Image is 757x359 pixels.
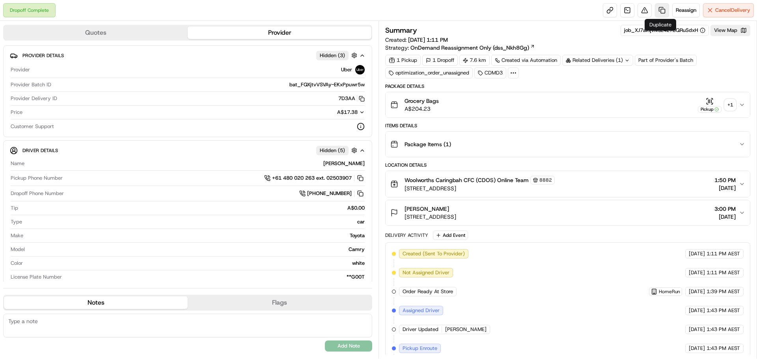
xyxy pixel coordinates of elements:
span: API Documentation [75,114,127,122]
div: 1 Pickup [385,55,421,66]
span: Created (Sent To Provider) [403,250,465,257]
div: Location Details [385,162,750,168]
div: Items Details [385,123,750,129]
div: white [26,260,365,267]
span: Driver Updated [403,326,438,333]
span: Cancel Delivery [715,7,750,14]
img: Nash [8,8,24,24]
span: Make [11,232,23,239]
button: Quotes [4,26,188,39]
span: [DATE] 1:11 PM [408,36,448,43]
button: Notes [4,296,188,309]
span: Package Items ( 1 ) [405,140,451,148]
button: Hidden (3) [316,50,359,60]
span: Tip [11,205,18,212]
div: optimization_order_unassigned [385,67,473,78]
div: [PERSON_NAME] [28,160,365,167]
button: Woolworths Caringbah CFC (CDOS) Online Team8882[STREET_ADDRESS]1:50 PM[DATE] [386,171,750,197]
h3: Summary [385,27,417,34]
span: Model [11,246,25,253]
button: Hidden (5) [316,145,359,155]
button: job_XJ7avJjvMsZ4Z7bQRuSdxH [624,27,705,34]
span: Woolworths Caringbah CFC (CDOS) Online Team [405,176,529,184]
a: +61 480 020 263 ext. 02503907 [264,174,365,182]
div: Toyota [26,232,365,239]
span: Color [11,260,23,267]
span: Price [11,109,22,116]
span: Reassign [676,7,696,14]
div: Start new chat [27,75,129,83]
div: 📗 [8,115,14,121]
div: Duplicate [645,19,676,31]
span: 3:00 PM [714,205,736,213]
div: CDMD3 [474,67,506,78]
div: Related Deliveries (1) [562,55,633,66]
button: 7D3AA [338,95,365,102]
button: View Map [710,25,750,36]
div: Pickup [698,106,722,113]
button: [PERSON_NAME][STREET_ADDRESS]3:00 PM[DATE] [386,200,750,225]
div: Package Details [385,83,750,89]
p: Welcome 👋 [8,32,144,44]
button: Provider DetailsHidden (3) [10,49,365,62]
span: Dropoff Phone Number [11,190,64,197]
span: [PERSON_NAME] [405,205,449,213]
button: Grocery BagsA$204.23Pickup+1 [386,92,750,117]
span: [STREET_ADDRESS] [405,184,555,192]
span: Provider [11,66,30,73]
span: 1:43 PM AEST [707,345,740,352]
img: uber-new-logo.jpeg [355,65,365,74]
button: Flags [188,296,371,309]
div: 💻 [67,115,73,121]
div: 1 Dropoff [422,55,458,66]
div: Delivery Activity [385,232,428,238]
span: Hidden ( 5 ) [320,147,345,154]
button: Pickup+1 [698,97,736,113]
span: [PHONE_NUMBER] [307,190,352,197]
span: 1:50 PM [714,176,736,184]
span: Uber [341,66,352,73]
a: Powered byPylon [56,133,95,140]
span: 1:11 PM AEST [707,250,740,257]
div: + 1 [725,99,736,110]
a: OnDemand Reassignment Only (dss_Nkh8Gg) [410,44,535,52]
div: We're available if you need us! [27,83,100,89]
span: Assigned Driver [403,307,440,314]
div: Camry [28,246,365,253]
span: A$204.23 [405,105,439,113]
span: [DATE] [689,307,705,314]
a: [PHONE_NUMBER] [299,189,365,198]
button: Pickup [698,97,722,113]
a: Created via Automation [491,55,561,66]
span: Provider Delivery ID [11,95,57,102]
span: Hidden ( 3 ) [320,52,345,59]
button: Provider [188,26,371,39]
span: 8882 [539,177,552,183]
div: A$0.00 [21,205,365,212]
span: Pickup Enroute [403,345,437,352]
span: Provider Details [22,52,64,59]
button: Add Event [433,231,468,240]
span: License Plate Number [11,273,62,281]
span: A$17.38 [337,109,358,115]
span: Type [11,218,22,225]
span: [DATE] [689,269,705,276]
span: Pickup Phone Number [11,175,63,182]
span: 1:43 PM AEST [707,307,740,314]
span: 1:11 PM AEST [707,269,740,276]
span: [DATE] [689,326,705,333]
span: Knowledge Base [16,114,60,122]
span: Not Assigned Driver [403,269,449,276]
span: [STREET_ADDRESS] [405,213,456,221]
button: Driver DetailsHidden (5) [10,144,365,157]
span: [DATE] [714,184,736,192]
span: Order Ready At Store [403,288,453,295]
span: Driver Details [22,147,58,154]
span: +61 480 020 263 ext. 02503907 [272,175,352,182]
button: CancelDelivery [703,3,754,17]
span: Name [11,160,24,167]
img: 1736555255976-a54dd68f-1ca7-489b-9aae-adbdc363a1c4 [8,75,22,89]
span: [DATE] [689,250,705,257]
